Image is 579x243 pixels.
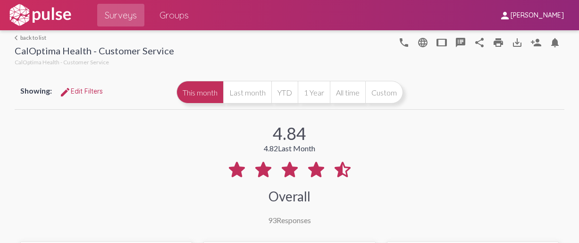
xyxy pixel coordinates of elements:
[268,216,311,225] div: Responses
[470,33,489,52] button: Share
[20,86,52,95] span: Showing:
[451,33,470,52] button: speaker_notes
[499,10,511,21] mat-icon: person
[508,33,527,52] button: Download
[398,37,410,48] mat-icon: language
[549,37,561,48] mat-icon: Bell
[489,33,508,52] a: print
[273,123,306,144] div: 4.84
[436,37,447,48] mat-icon: tablet
[268,216,277,225] span: 93
[527,33,545,52] button: Person
[413,33,432,52] button: language
[159,7,189,24] span: Groups
[59,87,103,95] span: Edit Filters
[511,11,564,20] span: [PERSON_NAME]
[105,7,137,24] span: Surveys
[15,34,174,41] a: back to list
[59,87,71,98] mat-icon: Edit Filters
[492,6,571,24] button: [PERSON_NAME]
[264,144,315,153] div: 4.82
[545,33,564,52] button: Bell
[278,144,315,153] span: Last Month
[15,45,174,59] div: CalOptima Health - Customer Service
[394,33,413,52] button: language
[432,33,451,52] button: tablet
[176,81,223,104] button: This month
[8,3,73,27] img: white-logo.svg
[269,188,310,204] div: Overall
[152,4,196,26] a: Groups
[52,83,110,100] button: Edit FiltersEdit Filters
[15,35,20,41] mat-icon: arrow_back_ios
[97,4,144,26] a: Surveys
[330,81,365,104] button: All time
[271,81,298,104] button: YTD
[455,37,466,48] mat-icon: speaker_notes
[223,81,271,104] button: Last month
[530,37,542,48] mat-icon: Person
[298,81,330,104] button: 1 Year
[474,37,485,48] mat-icon: Share
[512,37,523,48] mat-icon: Download
[417,37,428,48] mat-icon: language
[493,37,504,48] mat-icon: print
[365,81,403,104] button: Custom
[15,59,109,66] span: CalOptima Health - Customer Service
